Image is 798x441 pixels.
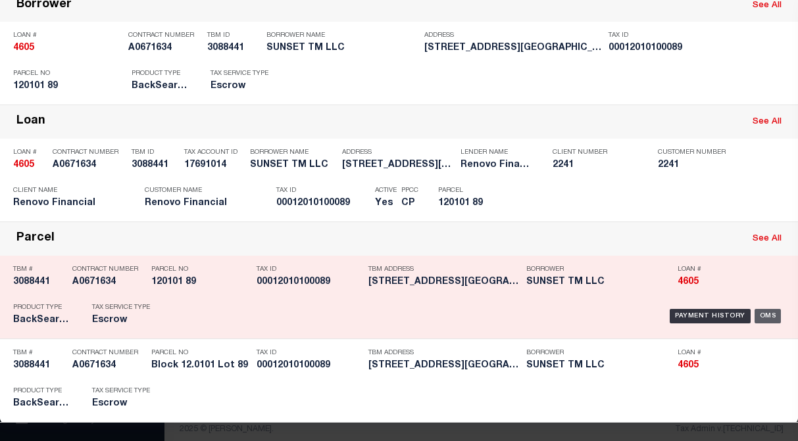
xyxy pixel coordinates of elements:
p: Contract Number [72,349,145,357]
h5: BackSearch,Escrow [132,81,191,92]
p: Tax ID [257,349,362,357]
p: Parcel No [151,266,250,273]
p: Contract Number [53,149,125,156]
h5: Renovo Financial [13,198,125,209]
strong: 4605 [678,277,699,287]
a: See All [753,118,782,126]
h5: 00012010100089 [257,360,362,371]
h5: 00012010100089 [276,198,368,209]
h5: Renovo Financial [461,160,533,171]
p: Tax ID [257,266,362,273]
p: Tax Service Type [92,304,151,312]
p: Product Type [13,304,72,312]
p: Loan # [678,266,737,273]
h5: A0671634 [72,360,145,371]
strong: 4605 [13,43,34,53]
p: Tax ID [609,32,711,39]
h5: 1140 North Main Street Williams... [368,277,520,288]
p: Address [424,32,602,39]
h5: SUNSET TM LLC [526,360,671,371]
div: Loan [16,114,45,129]
strong: 4605 [13,160,34,170]
h5: 3088441 [132,160,178,171]
h5: Escrow [92,398,151,409]
h5: 120101 89 [151,277,250,288]
p: Client Number [553,149,638,156]
p: Contract Number [128,32,201,39]
p: Parcel No [151,349,250,357]
h5: 4605 [678,277,737,288]
p: TBM ID [207,32,260,39]
p: Parcel [438,187,497,195]
p: Borrower [526,266,671,273]
a: See All [753,1,782,10]
h5: 3088441 [13,360,66,371]
h5: CP [401,198,418,209]
h5: Escrow [92,315,151,326]
div: Payment History [670,309,751,323]
p: TBM Address [368,349,520,357]
a: See All [753,235,782,243]
h5: 3088441 [207,43,260,54]
p: Borrower Name [250,149,336,156]
p: Parcel No [13,70,125,78]
h5: A0671634 [72,277,145,288]
p: Customer Name [145,187,257,195]
h5: 120101 89 [13,81,125,92]
h5: 4605 [13,160,46,171]
p: TBM Address [368,266,520,273]
h5: BackSearch,Escrow [13,315,72,326]
h5: A0671634 [53,160,125,171]
p: Customer Number [658,149,726,156]
p: PPCC [401,187,418,195]
p: Tax Service Type [92,387,151,395]
p: Product Type [132,70,191,78]
h5: Yes [375,198,395,209]
h5: 00012010100089 [257,277,362,288]
h5: 3088441 [13,277,66,288]
h5: SUNSET TM LLC [250,160,336,171]
h5: 1140 North Main Street Williams... [342,160,454,171]
h5: 17691014 [184,160,243,171]
p: Client Name [13,187,125,195]
div: Parcel [16,231,55,246]
p: Borrower Name [266,32,418,39]
h5: Renovo Financial [145,198,257,209]
p: Contract Number [72,266,145,273]
p: Loan # [678,349,737,357]
p: Tax Service Type [211,70,276,78]
h5: 4605 [678,360,737,371]
p: Loan # [13,32,122,39]
p: TBM ID [132,149,178,156]
h5: 2241 [658,160,724,171]
p: Active [375,187,397,195]
h5: Block 12.0101 Lot 89 [151,360,250,371]
strong: 4605 [678,361,699,370]
h5: SUNSET TM LLC [526,277,671,288]
h5: Escrow [211,81,276,92]
p: Product Type [13,387,72,395]
p: Borrower [526,349,671,357]
h5: A0671634 [128,43,201,54]
p: Address [342,149,454,156]
h5: 1140 North Main Street Williams... [368,360,520,371]
p: Lender Name [461,149,533,156]
p: Loan # [13,149,46,156]
h5: 120101 89 [438,198,497,209]
div: OMS [755,309,782,323]
h5: 1140 North Main Street Williams... [424,43,602,54]
h5: 2241 [553,160,638,171]
h5: 4605 [13,43,122,54]
h5: BackSearch,Escrow [13,398,72,409]
h5: 00012010100089 [609,43,711,54]
p: TBM # [13,266,66,273]
p: TBM # [13,349,66,357]
h5: SUNSET TM LLC [266,43,418,54]
p: Tax ID [276,187,368,195]
p: Tax Account ID [184,149,243,156]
